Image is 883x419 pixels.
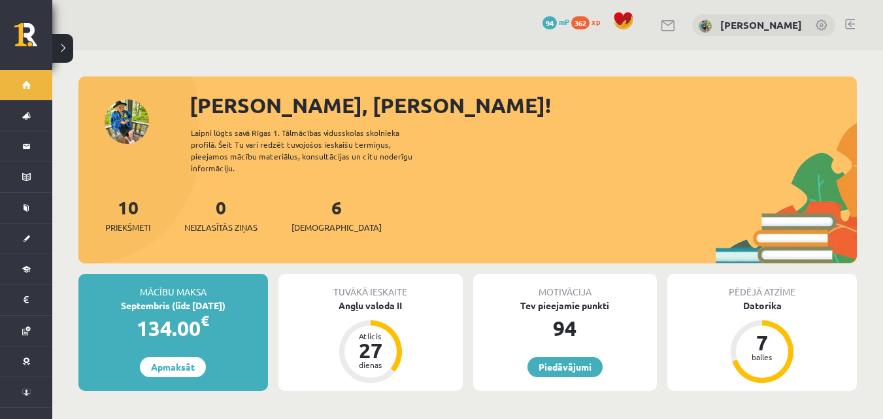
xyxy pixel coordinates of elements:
[591,16,600,27] span: xp
[571,16,607,27] a: 362 xp
[667,299,857,385] a: Datorika 7 balles
[527,357,603,377] a: Piedāvājumi
[292,195,382,234] a: 6[DEMOGRAPHIC_DATA]
[78,312,268,344] div: 134.00
[184,195,258,234] a: 0Neizlasītās ziņas
[473,274,658,299] div: Motivācija
[542,16,557,29] span: 94
[542,16,569,27] a: 94 mP
[191,127,435,174] div: Laipni lūgts savā Rīgas 1. Tālmācības vidusskolas skolnieka profilā. Šeit Tu vari redzēt tuvojošo...
[278,299,463,312] div: Angļu valoda II
[78,299,268,312] div: Septembris (līdz [DATE])
[140,357,206,377] a: Apmaksāt
[105,221,150,234] span: Priekšmeti
[473,299,658,312] div: Tev pieejamie punkti
[742,332,782,353] div: 7
[351,361,390,369] div: dienas
[292,221,382,234] span: [DEMOGRAPHIC_DATA]
[78,274,268,299] div: Mācību maksa
[351,332,390,340] div: Atlicis
[720,18,802,31] a: [PERSON_NAME]
[190,90,857,121] div: [PERSON_NAME], [PERSON_NAME]!
[473,312,658,344] div: 94
[571,16,590,29] span: 362
[184,221,258,234] span: Neizlasītās ziņas
[105,195,150,234] a: 10Priekšmeti
[667,274,857,299] div: Pēdējā atzīme
[14,23,52,56] a: Rīgas 1. Tālmācības vidusskola
[201,311,209,330] span: €
[278,299,463,385] a: Angļu valoda II Atlicis 27 dienas
[699,20,712,33] img: Viktorija Dolmatova
[559,16,569,27] span: mP
[667,299,857,312] div: Datorika
[742,353,782,361] div: balles
[351,340,390,361] div: 27
[278,274,463,299] div: Tuvākā ieskaite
